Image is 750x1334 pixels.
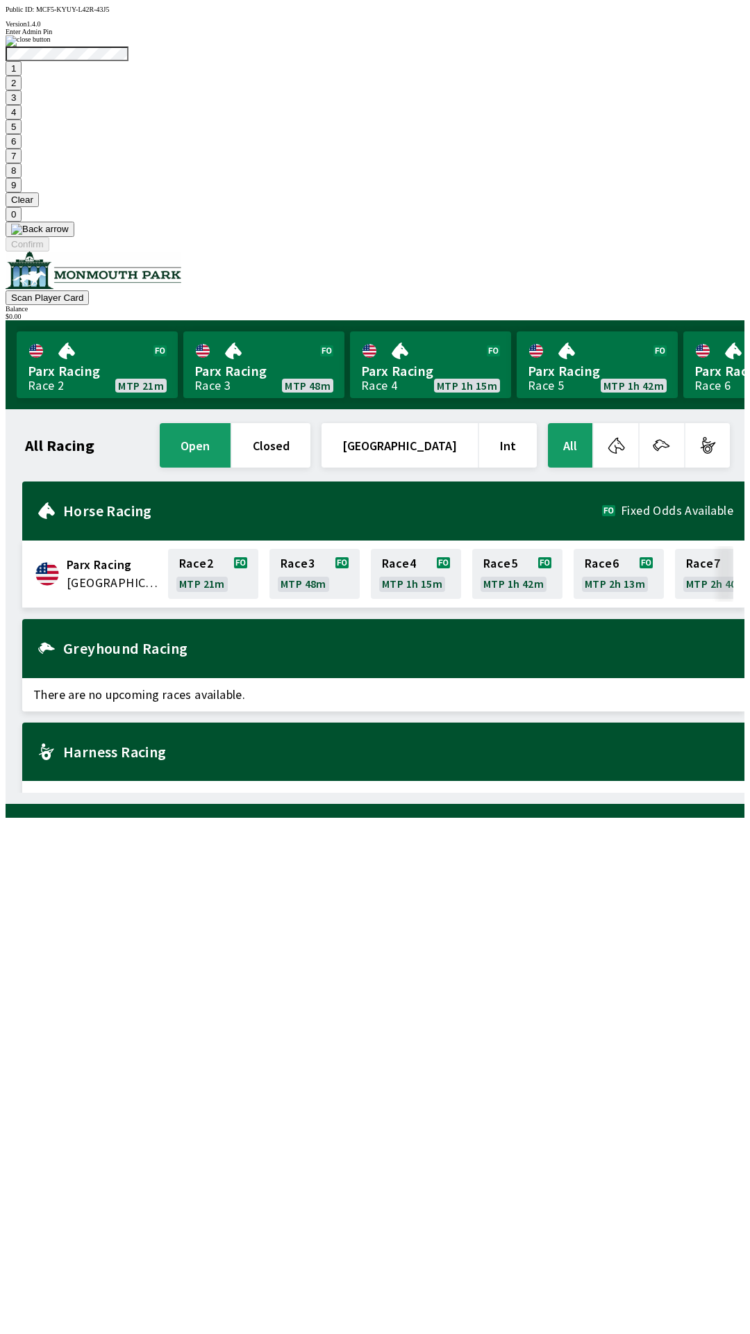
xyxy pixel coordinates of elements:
a: Race6MTP 2h 13m [574,549,664,599]
h2: Harness Racing [63,746,733,757]
div: Public ID: [6,6,744,13]
div: Race 6 [694,380,731,391]
div: $ 0.00 [6,313,744,320]
button: 7 [6,149,22,163]
button: 8 [6,163,22,178]
span: MTP 48m [281,578,326,589]
span: MTP 1h 42m [483,578,544,589]
span: Race 7 [686,558,720,569]
button: 0 [6,207,22,222]
span: Race 4 [382,558,416,569]
a: Race2MTP 21m [168,549,258,599]
img: close button [6,35,51,47]
span: MTP 21m [118,380,164,391]
a: Race3MTP 48m [269,549,360,599]
span: Race 6 [585,558,619,569]
span: Fixed Odds Available [621,505,733,516]
button: All [548,423,592,468]
span: MTP 1h 15m [437,380,497,391]
button: Int [479,423,537,468]
span: Parx Racing [528,362,667,380]
h2: Greyhound Racing [63,643,733,654]
h1: All Racing [25,440,94,451]
span: Parx Racing [67,556,160,574]
span: Parx Racing [361,362,500,380]
button: 9 [6,178,22,192]
button: open [160,423,231,468]
img: Back arrow [11,224,69,235]
button: 1 [6,61,22,76]
span: MTP 1h 42m [603,380,664,391]
a: Race4MTP 1h 15m [371,549,461,599]
button: 3 [6,90,22,105]
div: Enter Admin Pin [6,28,744,35]
button: 6 [6,134,22,149]
button: 5 [6,120,22,134]
button: Scan Player Card [6,290,89,305]
span: MTP 1h 15m [382,578,442,589]
div: Race 3 [194,380,231,391]
button: Confirm [6,237,49,252]
img: venue logo [6,252,181,289]
span: United States [67,574,160,592]
div: Race 5 [528,380,564,391]
button: closed [232,423,310,468]
button: [GEOGRAPHIC_DATA] [322,423,478,468]
span: Parx Racing [194,362,333,380]
div: Race 2 [28,380,64,391]
span: There are no upcoming races available. [22,678,744,711]
a: Parx RacingRace 2MTP 21m [17,331,178,398]
span: MTP 2h 40m [686,578,747,589]
a: Parx RacingRace 5MTP 1h 42m [517,331,678,398]
button: 2 [6,76,22,90]
span: MCF5-KYUY-L42R-43J5 [36,6,110,13]
a: Race5MTP 1h 42m [472,549,562,599]
h2: Horse Racing [63,505,602,516]
span: MTP 2h 13m [585,578,645,589]
span: MTP 48m [285,380,331,391]
span: MTP 21m [179,578,225,589]
span: There are no upcoming races available. [22,781,744,814]
a: Parx RacingRace 4MTP 1h 15m [350,331,511,398]
span: Race 2 [179,558,213,569]
div: Version 1.4.0 [6,20,744,28]
span: Race 5 [483,558,517,569]
div: Race 4 [361,380,397,391]
a: Parx RacingRace 3MTP 48m [183,331,344,398]
button: Clear [6,192,39,207]
span: Race 3 [281,558,315,569]
div: Balance [6,305,744,313]
button: 4 [6,105,22,120]
span: Parx Racing [28,362,167,380]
